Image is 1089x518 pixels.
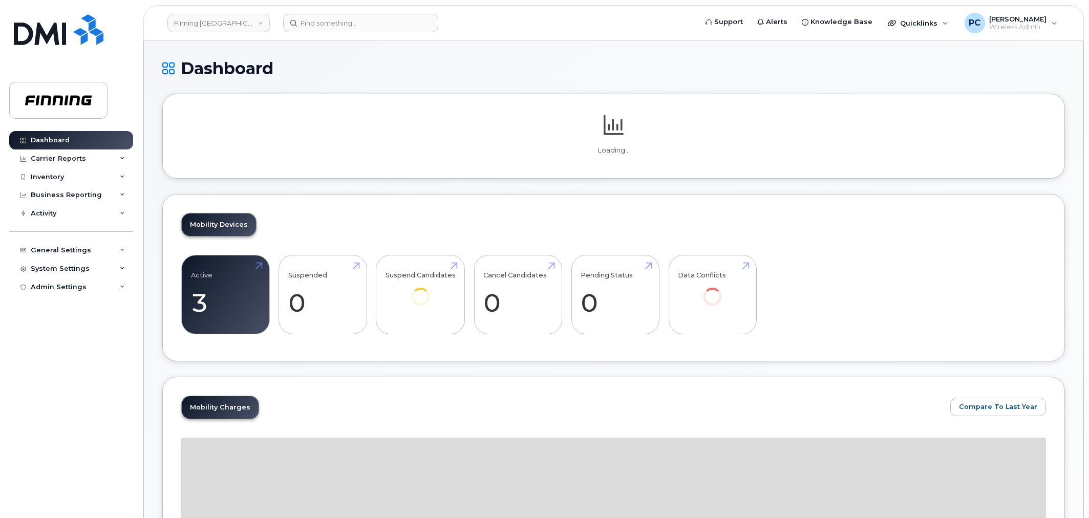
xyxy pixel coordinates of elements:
a: Data Conflicts [678,261,747,320]
p: Loading... [181,146,1046,155]
a: Suspend Candidates [386,261,456,320]
a: Cancel Candidates 0 [483,261,552,329]
button: Compare To Last Year [950,398,1046,416]
a: Pending Status 0 [581,261,650,329]
span: Compare To Last Year [959,402,1037,412]
a: Mobility Devices [182,213,256,236]
a: Suspended 0 [288,261,357,329]
h1: Dashboard [162,59,1065,77]
a: Active 3 [191,261,260,329]
a: Mobility Charges [182,396,259,419]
